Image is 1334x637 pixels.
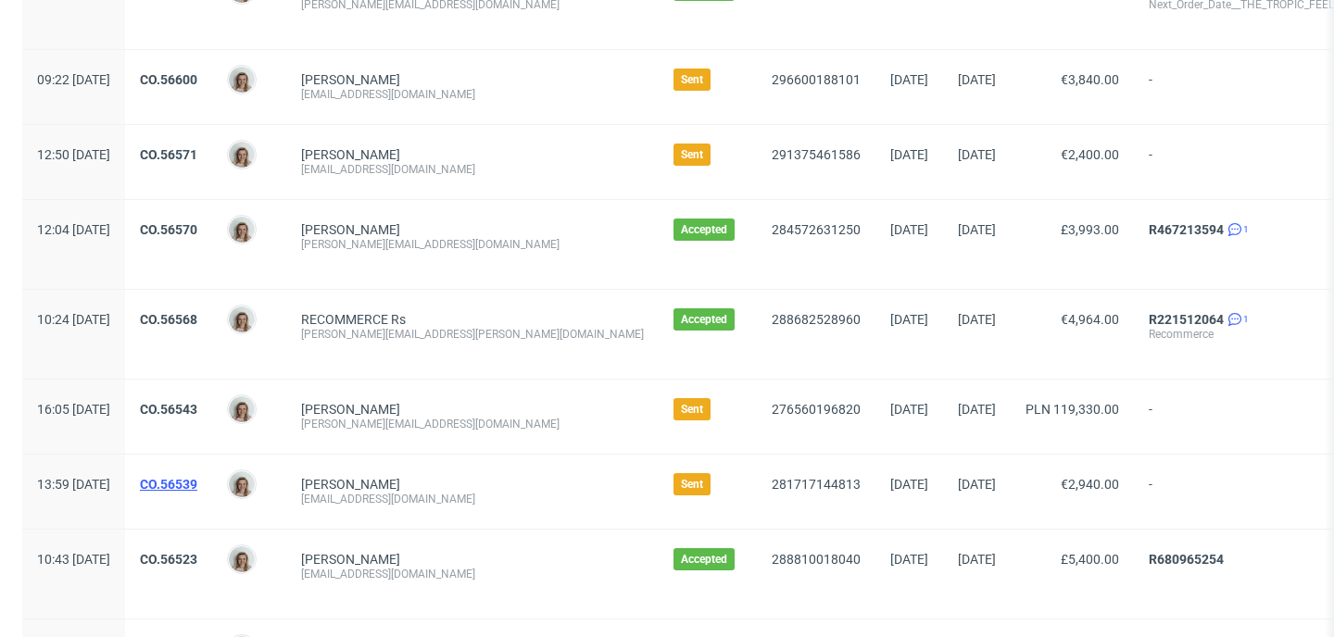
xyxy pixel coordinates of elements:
span: 12:04 [DATE] [37,222,110,237]
span: 10:24 [DATE] [37,312,110,327]
span: €2,400.00 [1061,147,1119,162]
img: Monika Poźniak [229,396,255,422]
span: 1 [1243,222,1249,237]
a: 1 [1224,222,1249,237]
span: Sent [681,72,703,87]
a: R680965254 [1149,552,1224,567]
span: 13:59 [DATE] [37,477,110,492]
div: [PERSON_NAME][EMAIL_ADDRESS][DOMAIN_NAME] [301,237,644,252]
span: €2,940.00 [1061,477,1119,492]
span: [DATE] [958,222,996,237]
span: [DATE] [890,147,928,162]
a: 281717144813 [772,477,861,492]
div: [EMAIL_ADDRESS][DOMAIN_NAME] [301,162,644,177]
span: 10:43 [DATE] [37,552,110,567]
span: £3,993.00 [1061,222,1119,237]
span: 1 [1243,312,1249,327]
a: 288810018040 [772,552,861,567]
img: Monika Poźniak [229,306,255,332]
span: Sent [681,477,703,492]
a: CO.56523 [140,552,197,567]
img: Monika Poźniak [229,142,255,168]
span: [DATE] [958,552,996,567]
span: Accepted [681,312,727,327]
a: 284572631250 [772,222,861,237]
span: Accepted [681,552,727,567]
a: [PERSON_NAME] [301,552,400,567]
div: [EMAIL_ADDRESS][DOMAIN_NAME] [301,567,644,581]
span: [DATE] [958,312,996,327]
span: €3,840.00 [1061,72,1119,87]
a: [PERSON_NAME] [301,477,400,492]
a: RECOMMERCE Rs [301,312,406,327]
a: CO.56570 [140,222,197,237]
a: [PERSON_NAME] [301,147,400,162]
span: [DATE] [890,72,928,87]
span: [DATE] [890,477,928,492]
span: [DATE] [890,552,928,567]
a: 288682528960 [772,312,861,327]
a: CO.56568 [140,312,197,327]
a: CO.56539 [140,477,197,492]
a: CO.56600 [140,72,197,87]
a: 296600188101 [772,72,861,87]
span: PLN 119,330.00 [1026,402,1119,417]
img: Monika Poźniak [229,546,255,572]
div: [PERSON_NAME][EMAIL_ADDRESS][DOMAIN_NAME] [301,417,644,431]
span: [DATE] [890,312,928,327]
img: Monika Poźniak [229,67,255,93]
span: [DATE] [890,402,928,417]
span: £5,400.00 [1061,552,1119,567]
span: 12:50 [DATE] [37,147,110,162]
span: Accepted [681,222,727,237]
a: R467213594 [1149,222,1224,237]
span: 09:22 [DATE] [37,72,110,87]
img: Monika Poźniak [229,471,255,497]
a: 291375461586 [772,147,861,162]
a: [PERSON_NAME] [301,402,400,417]
a: [PERSON_NAME] [301,222,400,237]
a: CO.56571 [140,147,197,162]
span: [DATE] [958,147,996,162]
span: [DATE] [958,402,996,417]
a: [PERSON_NAME] [301,72,400,87]
span: [DATE] [958,477,996,492]
span: 16:05 [DATE] [37,402,110,417]
span: Sent [681,402,703,417]
img: Monika Poźniak [229,217,255,243]
span: [DATE] [890,222,928,237]
div: [EMAIL_ADDRESS][DOMAIN_NAME] [301,492,644,506]
a: 276560196820 [772,402,861,417]
a: 1 [1224,312,1249,327]
div: [EMAIL_ADDRESS][DOMAIN_NAME] [301,87,644,102]
div: [PERSON_NAME][EMAIL_ADDRESS][PERSON_NAME][DOMAIN_NAME] [301,327,644,342]
span: Sent [681,147,703,162]
a: CO.56543 [140,402,197,417]
span: [DATE] [958,72,996,87]
a: R221512064 [1149,312,1224,327]
span: €4,964.00 [1061,312,1119,327]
